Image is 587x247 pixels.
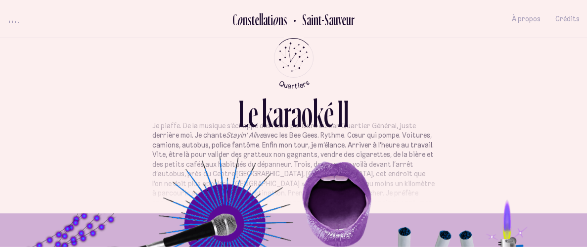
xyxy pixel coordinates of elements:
div: k [313,94,324,133]
div: t [252,11,255,28]
div: I [337,94,343,133]
button: À propos [512,7,541,31]
span: Crédits [555,15,580,23]
div: r [283,94,291,133]
div: i [271,11,273,28]
div: n [243,11,248,28]
div: a [263,11,268,28]
tspan: Quartiers [278,78,311,90]
button: Crédits [555,7,580,31]
span: À propos [512,15,541,23]
div: e [255,11,259,28]
div: o [302,94,313,133]
div: a [273,94,283,133]
button: Retour au Quartier [287,11,355,27]
div: o [237,11,243,28]
div: l [261,11,263,28]
div: l [259,11,261,28]
div: t [268,11,271,28]
div: a [291,94,302,133]
div: C [232,11,237,28]
div: e [248,94,258,133]
div: L [238,94,248,133]
div: o [272,11,278,28]
div: I [343,94,349,133]
div: k [262,94,273,133]
h2: Saint-Sauveur [295,11,355,28]
button: Retour au menu principal [265,38,322,89]
button: volume audio [7,14,20,24]
div: s [248,11,252,28]
div: s [283,11,287,28]
div: é [324,94,334,133]
div: n [278,11,283,28]
p: Je piaffe. De la musique s’échappe des haut-parleurs du bar Quartier Général, juste derrière moi.... [152,121,435,218]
